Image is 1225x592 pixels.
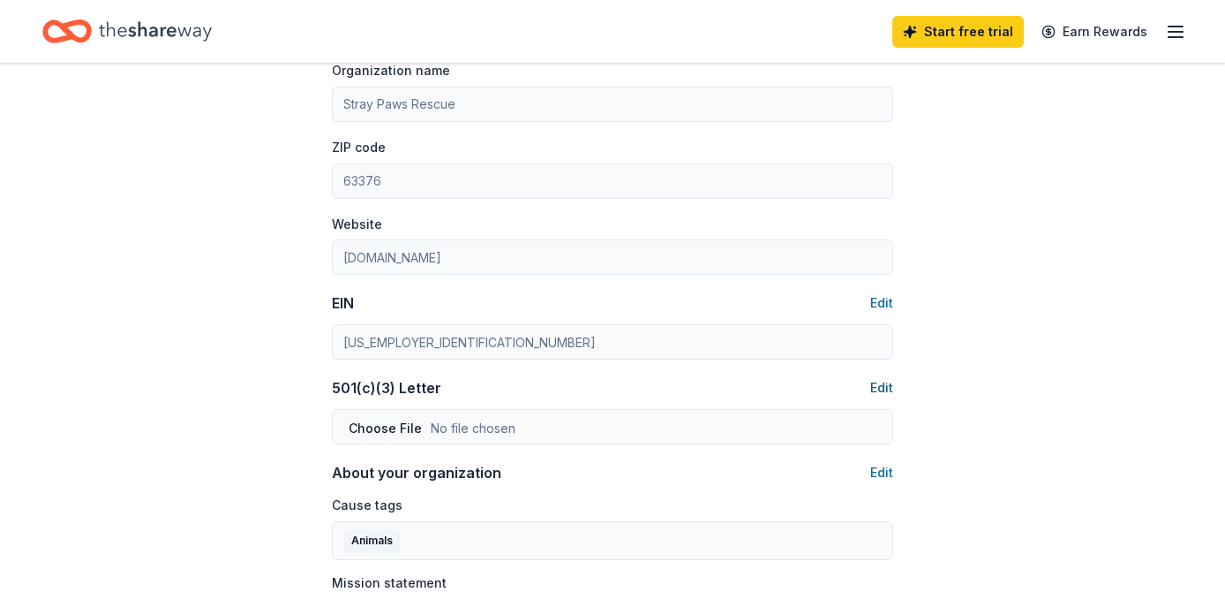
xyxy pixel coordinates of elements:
[332,62,450,80] label: Organization name
[332,216,382,233] label: Website
[332,163,893,199] input: 12345 (U.S. only)
[892,16,1024,48] a: Start free trial
[332,521,893,560] button: Animals
[42,11,212,52] a: Home
[870,462,893,483] button: Edit
[332,462,501,483] div: About your organization
[332,497,402,514] label: Cause tags
[332,292,354,314] div: EIN
[870,292,893,314] button: Edit
[332,574,447,592] label: Mission statement
[343,529,401,552] div: Animals
[1031,16,1158,48] a: Earn Rewards
[870,377,893,398] button: Edit
[332,377,441,398] div: 501(c)(3) Letter
[332,324,893,360] input: 12-3456789
[332,139,386,156] label: ZIP code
